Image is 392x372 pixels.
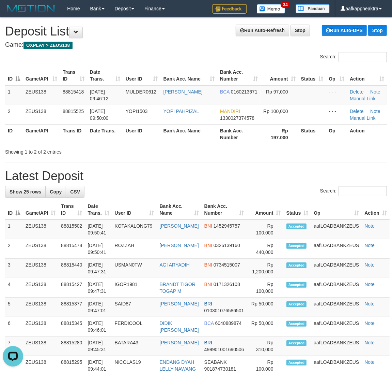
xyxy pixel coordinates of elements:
a: Delete [350,89,363,95]
a: [PERSON_NAME] [160,340,199,345]
span: Rp 97,000 [266,89,288,95]
td: aafLOADBANKZEUS [311,219,362,239]
th: Status: activate to sort column ascending [298,66,326,85]
span: Accepted [286,282,307,288]
th: Status [298,124,326,144]
th: Action: activate to sort column ascending [347,66,387,85]
span: [DATE] 09:46:12 [90,89,109,101]
td: Rp 100,000 [247,278,284,298]
span: Copy 0734515007 to clipboard [214,262,240,268]
td: ZEUS138 [23,337,58,356]
th: Trans ID: activate to sort column ascending [60,66,87,85]
td: [DATE] 09:45:31 [85,337,112,356]
a: Run Auto-Refresh [236,25,289,36]
td: SAID87 [112,298,157,317]
label: Search: [320,186,387,196]
a: Show 25 rows [5,186,46,198]
th: Op [326,124,347,144]
td: 2 [5,105,23,124]
td: ZEUS138 [23,278,58,298]
td: 88815377 [58,298,85,317]
span: MANDIRI [220,109,240,114]
span: Show 25 rows [10,189,41,195]
span: Copy 010301076586501 to clipboard [204,308,244,313]
a: Stop [368,25,387,36]
td: 88815345 [58,317,85,337]
th: ID: activate to sort column descending [5,200,23,219]
span: 88815418 [63,89,84,95]
th: Date Trans. [87,124,123,144]
span: Copy 499901001690506 to clipboard [204,347,244,352]
a: Manual Link [350,115,376,121]
td: [DATE] 09:50:41 [85,219,112,239]
span: Accepted [286,340,307,346]
span: BNI [204,243,212,248]
td: 3 [5,259,23,278]
span: [DATE] 09:50:00 [90,109,109,121]
th: Bank Acc. Number: activate to sort column ascending [217,66,261,85]
img: panduan.png [296,4,330,13]
a: YOPI PAHRIZAL [163,109,199,114]
span: BNI [204,262,212,268]
span: BNI [204,223,212,229]
a: Note [370,89,380,95]
button: Open LiveChat chat widget [3,3,23,23]
td: 88815427 [58,278,85,298]
a: Note [364,282,375,287]
span: BRI [204,340,212,345]
td: aafLOADBANKZEUS [311,337,362,356]
a: DIDIK [PERSON_NAME] [160,320,199,333]
a: [PERSON_NAME] [160,223,199,229]
th: Game/API [23,124,60,144]
a: [PERSON_NAME] [160,301,199,306]
span: Accepted [286,243,307,249]
img: Button%20Memo.svg [257,4,285,14]
td: ZEUS138 [23,317,58,337]
th: Amount: activate to sort column ascending [247,200,284,219]
span: BNI [204,282,212,287]
span: Copy [50,189,62,195]
a: Note [364,359,375,365]
td: BATARA43 [112,337,157,356]
span: Copy 901874730181 to clipboard [204,366,236,372]
td: aafLOADBANKZEUS [311,278,362,298]
th: Bank Acc. Number [217,124,261,144]
td: Rp 1,200,000 [247,259,284,278]
td: aafLOADBANKZEUS [311,298,362,317]
input: Search: [339,52,387,62]
td: ZEUS138 [23,85,60,105]
td: 88815280 [58,337,85,356]
a: CSV [66,186,84,198]
td: [DATE] 09:47:31 [85,259,112,278]
a: Note [364,301,375,306]
span: Accepted [286,301,307,307]
th: Trans ID: activate to sort column ascending [58,200,85,219]
th: Action: activate to sort column ascending [362,200,390,219]
th: Amount: activate to sort column ascending [261,66,298,85]
td: 88815502 [58,219,85,239]
a: Note [364,243,375,248]
h1: Deposit List [5,25,387,38]
td: FERDICOOL [112,317,157,337]
span: 88815525 [63,109,84,114]
th: Bank Acc. Number: activate to sort column ascending [202,200,247,219]
a: Note [364,223,375,229]
td: [DATE] 09:50:41 [85,239,112,259]
td: aafLOADBANKZEUS [311,317,362,337]
th: Trans ID [60,124,87,144]
span: Copy 6040889874 to clipboard [215,320,242,326]
th: Bank Acc. Name: activate to sort column ascending [157,200,202,219]
td: USMAN0TW [112,259,157,278]
span: BRI [204,301,212,306]
th: Op: activate to sort column ascending [326,66,347,85]
td: aafLOADBANKZEUS [311,239,362,259]
td: 88815440 [58,259,85,278]
h4: Game: [5,42,387,48]
td: 5 [5,298,23,317]
div: Showing 1 to 2 of 2 entries [5,146,158,155]
a: Copy [45,186,66,198]
td: [DATE] 09:46:01 [85,317,112,337]
th: Game/API: activate to sort column ascending [23,200,58,219]
td: 1 [5,219,23,239]
a: BRANDT TIGOR TOGAP M [160,282,195,294]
